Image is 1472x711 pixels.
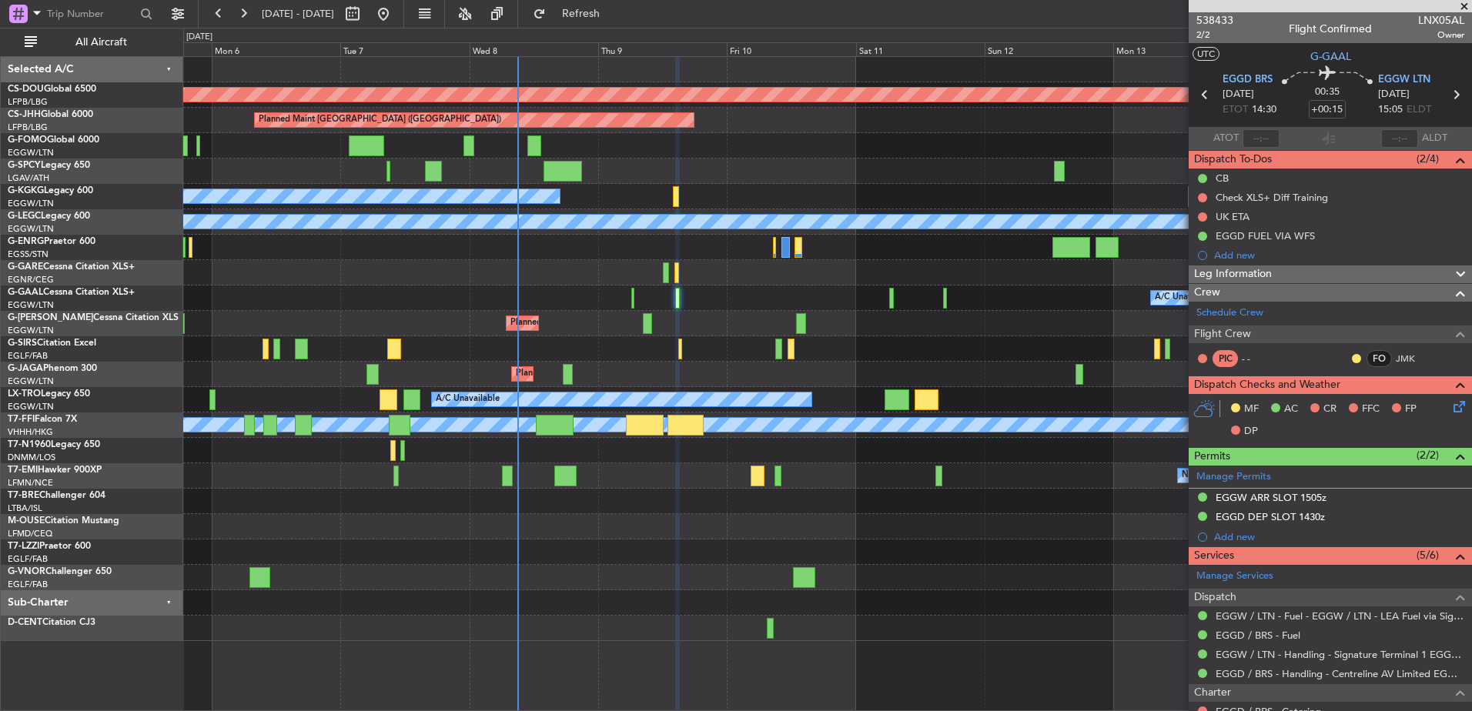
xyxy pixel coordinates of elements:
div: EGGD DEP SLOT 1430z [1216,510,1325,523]
div: No Crew [1182,464,1217,487]
a: LFMN/NCE [8,477,53,489]
div: Fri 10 [727,42,855,56]
a: Manage Permits [1196,469,1271,485]
span: Services [1194,547,1234,565]
div: Planned Maint [GEOGRAPHIC_DATA] ([GEOGRAPHIC_DATA]) [510,312,753,335]
a: LFPB/LBG [8,122,48,133]
span: MF [1244,402,1259,417]
span: (5/6) [1417,547,1439,563]
div: EGGW ARR SLOT 1505z [1216,491,1326,504]
a: LFMD/CEQ [8,528,52,539]
a: T7-BREChallenger 604 [8,491,105,500]
a: EGGD / BRS - Handling - Centreline AV Limited EGGD / BRS [1216,667,1464,680]
a: DNMM/LOS [8,452,55,463]
a: G-SIRSCitation Excel [8,339,96,348]
span: Crew [1194,284,1220,302]
a: JMK [1396,352,1430,366]
a: VHHH/HKG [8,426,53,438]
span: 00:35 [1315,85,1340,100]
div: Check XLS+ Diff Training [1216,191,1328,204]
div: Sat 11 [856,42,985,56]
a: G-GARECessna Citation XLS+ [8,262,135,272]
a: EGGW/LTN [8,376,54,387]
a: EGSS/STN [8,249,49,260]
span: Permits [1194,448,1230,466]
div: EGGD FUEL VIA WFS [1216,229,1315,242]
span: T7-N1960 [8,440,51,449]
a: G-ENRGPraetor 600 [8,237,95,246]
span: G-GAAL [1310,48,1351,65]
span: Flight Crew [1194,325,1251,343]
span: Owner [1418,28,1464,42]
span: G-KGKG [8,186,44,195]
span: (2/2) [1417,447,1439,463]
div: Mon 6 [212,42,340,56]
a: G-JAGAPhenom 300 [8,364,97,373]
span: [DATE] [1378,87,1410,102]
span: [DATE] - [DATE] [262,7,334,21]
a: EGGD / BRS - Fuel [1216,629,1300,642]
div: Flight Confirmed [1289,21,1372,37]
a: LX-TROLegacy 650 [8,389,90,399]
span: LX-TRO [8,389,41,399]
div: PIC [1213,350,1238,367]
a: LFPB/LBG [8,96,48,108]
a: G-SPCYLegacy 650 [8,161,90,170]
a: CS-DOUGlobal 6500 [8,85,96,94]
a: T7-LZZIPraetor 600 [8,542,91,551]
span: T7-LZZI [8,542,39,551]
div: FO [1367,350,1392,367]
span: G-GAAL [8,288,43,297]
span: CR [1323,402,1337,417]
div: CB [1216,172,1229,185]
span: G-FOMO [8,135,47,145]
div: Sun 12 [985,42,1113,56]
button: All Aircraft [17,30,167,55]
div: Planned Maint [GEOGRAPHIC_DATA] ([GEOGRAPHIC_DATA]) [259,108,501,132]
a: EGLF/FAB [8,553,48,565]
span: ETOT [1223,102,1248,118]
span: EGGD BRS [1223,72,1273,88]
span: CS-JHH [8,110,41,119]
a: EGLF/FAB [8,579,48,590]
span: All Aircraft [40,37,162,48]
div: - - [1242,352,1276,366]
a: G-GAALCessna Citation XLS+ [8,288,135,297]
a: G-KGKGLegacy 600 [8,186,93,195]
a: T7-EMIHawker 900XP [8,466,102,475]
div: UK ETA [1216,210,1250,223]
div: Tue 7 [340,42,469,56]
a: D-CENTCitation CJ3 [8,618,95,627]
button: Refresh [526,2,618,26]
a: CS-JHHGlobal 6000 [8,110,93,119]
span: FP [1405,402,1417,417]
span: Dispatch [1194,589,1236,606]
a: EGGW/LTN [8,325,54,336]
span: G-SPCY [8,161,41,170]
span: [DATE] [1223,87,1254,102]
a: EGNR/CEG [8,274,54,285]
a: M-OUSECitation Mustang [8,516,119,526]
div: Add new [1214,249,1464,262]
span: 538433 [1196,12,1233,28]
div: Mon 13 [1113,42,1242,56]
a: EGGW/LTN [8,147,54,159]
a: Manage Services [1196,569,1273,584]
span: EGGW LTN [1378,72,1430,88]
input: --:-- [1243,129,1280,148]
div: Planned Maint [GEOGRAPHIC_DATA] ([GEOGRAPHIC_DATA]) [516,362,758,386]
span: 15:05 [1378,102,1403,118]
a: G-[PERSON_NAME]Cessna Citation XLS [8,313,179,322]
a: G-FOMOGlobal 6000 [8,135,99,145]
div: Thu 9 [598,42,727,56]
span: AC [1284,402,1298,417]
span: G-[PERSON_NAME] [8,313,93,322]
a: EGLF/FAB [8,350,48,362]
span: LNX05AL [1418,12,1464,28]
span: T7-BRE [8,491,39,500]
span: Dispatch To-Dos [1194,151,1272,169]
span: G-GARE [8,262,43,272]
a: EGGW/LTN [8,401,54,412]
a: LGAV/ATH [8,172,49,184]
span: ELDT [1407,102,1431,118]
